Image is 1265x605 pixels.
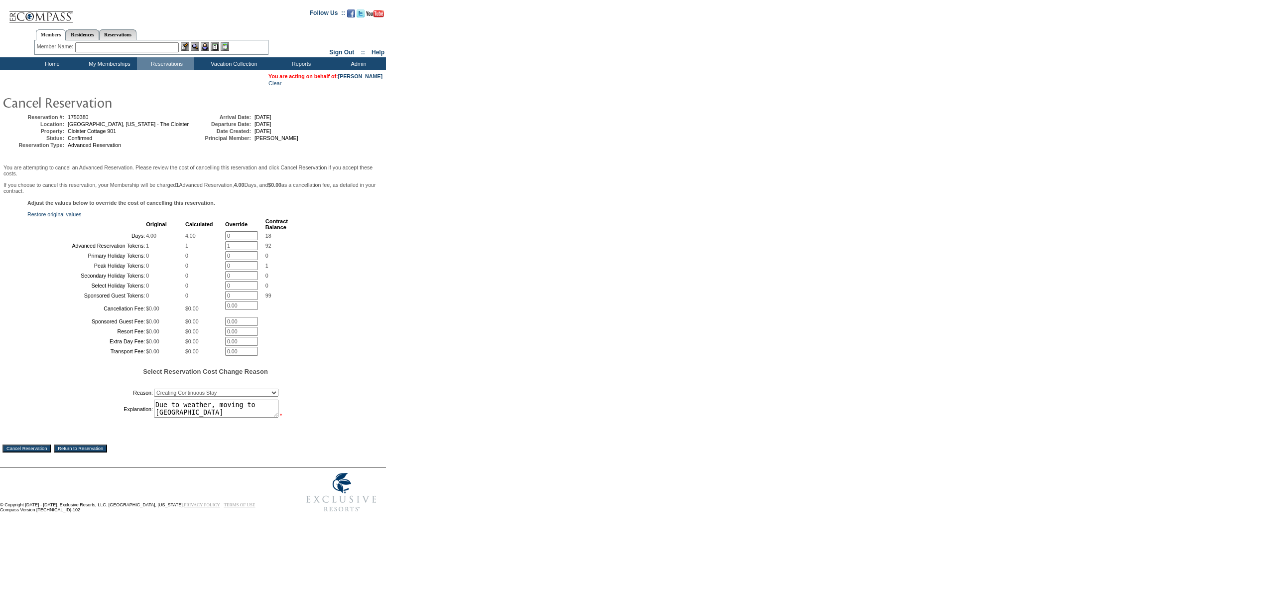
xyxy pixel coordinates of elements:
span: 1 [146,243,149,249]
td: Status: [4,135,64,141]
div: Member Name: [37,42,75,51]
a: Clear [268,80,281,86]
td: Primary Holiday Tokens: [28,251,145,260]
p: If you choose to cancel this reservation, your Membership will be charged Advanced Reservation, D... [3,182,382,194]
a: Subscribe to our YouTube Channel [366,12,384,18]
a: Sign Out [329,49,354,56]
a: PRIVACY POLICY [184,502,220,507]
span: Advanced Reservation [68,142,121,148]
a: Become our fan on Facebook [347,12,355,18]
span: 0 [146,253,149,259]
b: Original [146,221,167,227]
a: Members [36,29,66,40]
span: 0 [146,283,149,289]
span: 0 [185,273,188,279]
td: Reservation Type: [4,142,64,148]
a: TERMS OF USE [224,502,255,507]
b: $0.00 [268,182,281,188]
td: Reservations [137,57,194,70]
td: Departure Date: [191,121,251,127]
td: Principal Member: [191,135,251,141]
span: 18 [265,233,271,239]
img: b_edit.gif [181,42,189,51]
td: Extra Day Fee: [28,337,145,346]
td: Reason: [28,387,153,399]
span: You are acting on behalf of: [268,73,382,79]
td: Reservation #: [4,114,64,120]
span: $0.00 [146,305,159,311]
td: Transport Fee: [28,347,145,356]
td: Peak Holiday Tokens: [28,261,145,270]
span: 99 [265,293,271,299]
span: 0 [185,263,188,269]
img: View [191,42,199,51]
img: Become our fan on Facebook [347,9,355,17]
td: Follow Us :: [310,8,345,20]
td: Reports [271,57,329,70]
span: Cloister Cottage 901 [68,128,116,134]
span: [DATE] [254,128,271,134]
td: Resort Fee: [28,327,145,336]
a: [PERSON_NAME] [338,73,382,79]
span: $0.00 [146,328,159,334]
span: $0.00 [146,338,159,344]
td: Cancellation Fee: [28,301,145,316]
b: 4.00 [234,182,245,188]
span: 1750380 [68,114,89,120]
span: [GEOGRAPHIC_DATA], [US_STATE] - The Cloister [68,121,189,127]
td: My Memberships [80,57,137,70]
span: 0 [146,263,149,269]
a: Restore original values [27,211,81,217]
span: 0 [265,273,268,279]
img: Compass Home [8,2,73,23]
a: Residences [66,29,99,40]
img: Reservations [211,42,219,51]
span: 0 [265,253,268,259]
img: b_calculator.gif [221,42,229,51]
span: :: [361,49,365,56]
input: Cancel Reservation [2,445,51,453]
td: Arrival Date: [191,114,251,120]
span: 4.00 [185,233,196,239]
td: Home [22,57,80,70]
b: Adjust the values below to override the cost of cancelling this reservation. [27,200,215,206]
td: Advanced Reservation Tokens: [28,241,145,250]
span: 1 [265,263,268,269]
img: Follow us on Twitter [357,9,365,17]
td: Date Created: [191,128,251,134]
td: Admin [329,57,386,70]
span: $0.00 [185,348,199,354]
span: [DATE] [254,121,271,127]
td: Explanation: [28,400,153,419]
span: 0 [146,293,149,299]
span: $0.00 [185,338,199,344]
span: Confirmed [68,135,92,141]
h5: Select Reservation Cost Change Reason [27,368,383,375]
td: Select Holiday Tokens: [28,281,145,290]
a: Follow us on Twitter [357,12,365,18]
td: Sponsored Guest Fee: [28,317,145,326]
td: Sponsored Guest Tokens: [28,291,145,300]
a: Reservations [99,29,136,40]
img: pgTtlCancelRes.gif [2,92,202,112]
span: 0 [265,283,268,289]
img: Subscribe to our YouTube Channel [366,10,384,17]
td: Days: [28,231,145,240]
td: Location: [4,121,64,127]
span: [PERSON_NAME] [254,135,298,141]
td: Secondary Holiday Tokens: [28,271,145,280]
img: Impersonate [201,42,209,51]
p: You are attempting to cancel an Advanced Reservation. Please review the cost of cancelling this r... [3,164,382,176]
span: 0 [185,253,188,259]
img: Exclusive Resorts [297,467,386,517]
span: $0.00 [185,305,199,311]
td: Vacation Collection [194,57,271,70]
span: $0.00 [146,318,159,324]
b: Contract Balance [265,218,288,230]
input: Return to Reservation [54,445,107,453]
span: 4.00 [146,233,156,239]
span: 1 [185,243,188,249]
td: Property: [4,128,64,134]
span: 0 [185,293,188,299]
a: Help [372,49,384,56]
